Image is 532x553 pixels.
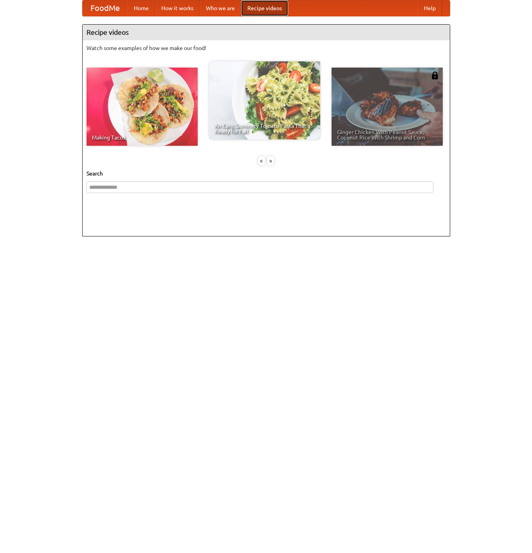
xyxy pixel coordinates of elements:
h5: Search [87,170,446,177]
div: « [258,156,265,166]
p: Watch some examples of how we make our food! [87,44,446,52]
a: Home [128,0,155,16]
img: 483408.png [431,72,439,79]
a: FoodMe [83,0,128,16]
span: An Easy, Summery Tomato Pasta That's Ready for Fall [215,123,315,134]
a: Who we are [200,0,241,16]
a: Help [418,0,442,16]
span: Making Tacos [92,135,192,140]
a: Recipe videos [241,0,288,16]
h4: Recipe videos [83,25,450,40]
a: How it works [155,0,200,16]
a: Making Tacos [87,68,198,146]
div: » [267,156,274,166]
a: An Easy, Summery Tomato Pasta That's Ready for Fall [209,61,320,140]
